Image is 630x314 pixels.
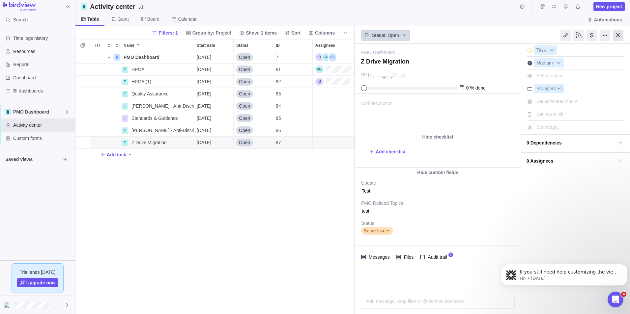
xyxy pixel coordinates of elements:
span: by [388,74,393,79]
span: Expand [105,41,113,50]
textarea: Update [361,180,514,197]
span: PMO Dashboard [124,54,159,61]
div: Hide checklist [355,132,521,142]
div: ID [273,100,313,112]
div: 81 [273,64,312,75]
span: [DATE] [197,127,211,134]
span: My assignments [550,2,559,11]
span: Set hours left [536,112,564,117]
div: ADER - Anti-Discrimination, Equity and Reconciliation [129,100,194,112]
div: Start date [194,76,234,88]
span: HPOA [131,66,145,73]
span: Audit trail [425,252,448,262]
img: logo [3,2,36,11]
span: Filters: 1 [158,30,178,36]
div: Ivan Boggio [315,78,323,86]
span: Task [534,46,548,55]
span: Start date [197,42,215,49]
iframe: Intercom live chat [608,292,623,307]
span: Sort [291,30,301,36]
span: Messages [366,252,391,262]
span: Custom forms [13,135,72,142]
span: 87 [276,139,281,146]
div: Hide custom fields [355,168,521,177]
span: Assignees [315,42,335,49]
span: 84 [276,103,281,109]
span: [DATE] [197,91,211,97]
div: Start date [194,112,234,124]
div: ID [273,124,313,137]
div: 83 [273,88,312,100]
div: Follow [573,30,584,41]
a: Notifications [573,5,583,10]
div: Start date [194,51,234,64]
span: Search [13,16,28,23]
span: Saved views [5,156,61,163]
div: Status [234,76,273,88]
div: 85 [273,112,312,124]
div: T [122,66,128,73]
span: Quality Assurance [131,91,169,97]
div: Z Drive Migration [129,137,194,148]
div: Status [234,51,273,64]
div: HPOA (1) [129,76,194,88]
span: Board [147,16,159,22]
span: Trial ends [DATE] [20,269,56,275]
span: 0 Dependencies [527,137,616,148]
div: 86 [273,124,312,136]
span: Files [401,252,415,262]
h2: Activity center [90,2,135,11]
span: Notifications [573,2,583,11]
span: 83 [276,91,281,97]
span: Time logs [538,2,547,11]
div: Open [234,88,273,100]
div: ID [273,51,313,64]
div: Copy link [560,30,571,41]
span: Add activity [128,150,133,159]
span: Save your current layout and filters as a View [87,2,146,11]
span: [DATE] [197,103,211,109]
div: Trouble indication [90,51,105,64]
span: Automations [585,15,625,24]
span: Upgrade now [26,279,56,286]
div: Open [234,124,273,136]
span: Selection mode [78,41,87,50]
div: Open [234,51,273,63]
span: 85 [276,115,281,121]
div: Status [234,124,273,137]
span: 0 Assignees [527,155,616,167]
div: T [122,127,128,134]
div: Trouble indication [90,88,105,100]
span: [PERSON_NAME] - Anti-Discrimination, Equity and Reconciliation [131,103,194,109]
div: grid [75,51,355,314]
div: Medium [534,58,564,67]
span: Columns [306,28,337,38]
div: Quality Assurance [129,88,194,100]
span: [DATE] [197,78,211,85]
span: Sort [282,28,303,38]
span: Start timer [518,2,527,11]
div: This is a milestone [527,48,532,53]
span: Status: Open [372,32,399,39]
span: Open [239,66,250,73]
span: Add task [100,150,126,159]
div: Assignees [313,76,379,88]
div: Task [534,45,557,55]
span: 7 [276,54,278,61]
span: [PERSON_NAME] - Anti-Discrimination, Equity and Reconciliation (1) [131,127,194,134]
div: Close [613,30,623,41]
span: BI dashboards [13,88,72,94]
div: Name [105,124,194,137]
div: Status [234,64,273,76]
span: Time logs history [13,35,72,41]
div: Trouble indication [90,64,105,76]
div: Assignees [313,112,379,124]
a: PMO Dashboard [361,49,395,56]
div: Assignees [313,64,379,76]
div: Shobnom Sultana [329,53,336,61]
span: More actions [340,28,349,38]
div: Name [105,64,194,76]
span: Open [239,139,250,146]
